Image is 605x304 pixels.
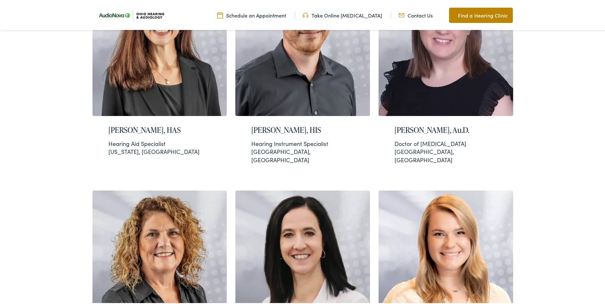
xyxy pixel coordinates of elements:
a: Take Online [MEDICAL_DATA] [303,11,382,18]
div: [US_STATE], [GEOGRAPHIC_DATA] [108,138,211,154]
img: Calendar Icon to schedule a hearing appointment in Cincinnati, OH [217,11,223,18]
a: Find a Hearing Clinic [449,6,513,22]
a: Schedule an Appointment [217,11,286,18]
div: [GEOGRAPHIC_DATA], [GEOGRAPHIC_DATA] [251,138,354,163]
h2: [PERSON_NAME], Au.D. [395,124,497,134]
a: Contact Us [399,11,433,18]
h2: [PERSON_NAME], HIS [251,124,354,134]
div: Doctor of [MEDICAL_DATA] [395,138,497,146]
img: Map pin icon to find Ohio Hearing & Audiology in Cincinnati, OH [449,10,455,18]
h2: [PERSON_NAME], HAS [108,124,211,134]
div: [GEOGRAPHIC_DATA], [GEOGRAPHIC_DATA] [395,138,497,163]
img: Headphones icone to schedule online hearing test in Cincinnati, OH [303,11,308,18]
div: Hearing Instrument Specialist [251,138,354,146]
img: Mail icon representing email contact with Ohio Hearing in Cincinnati, OH [399,11,404,18]
div: Hearing Aid Specialist [108,138,211,146]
